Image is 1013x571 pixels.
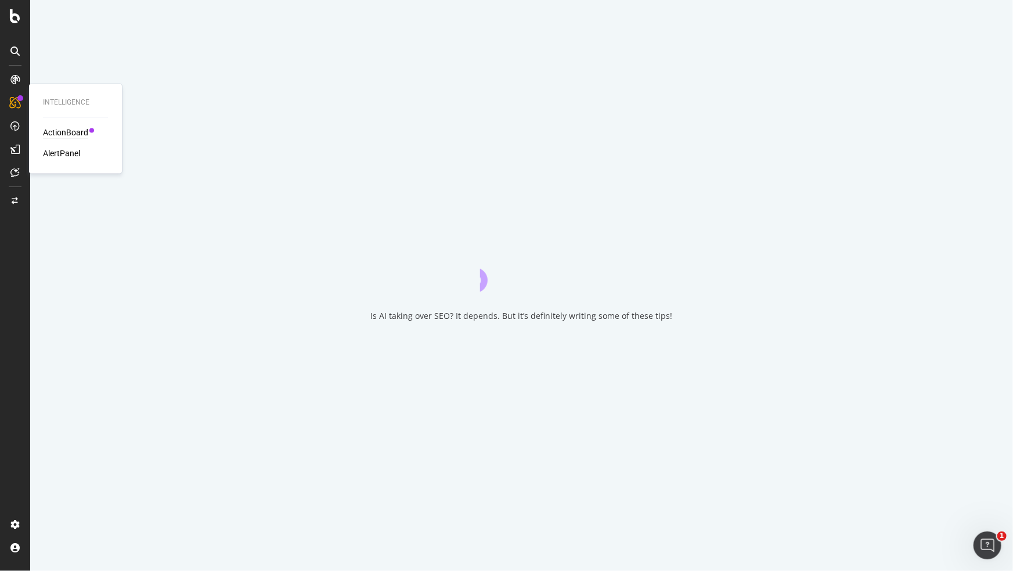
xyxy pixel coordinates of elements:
[43,98,108,108] div: Intelligence
[43,127,88,139] a: ActionBoard
[997,532,1007,541] span: 1
[480,250,564,292] div: animation
[371,310,673,322] div: Is AI taking over SEO? It depends. But it’s definitely writing some of these tips!
[974,532,1001,559] iframe: Intercom live chat
[43,148,80,160] a: AlertPanel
